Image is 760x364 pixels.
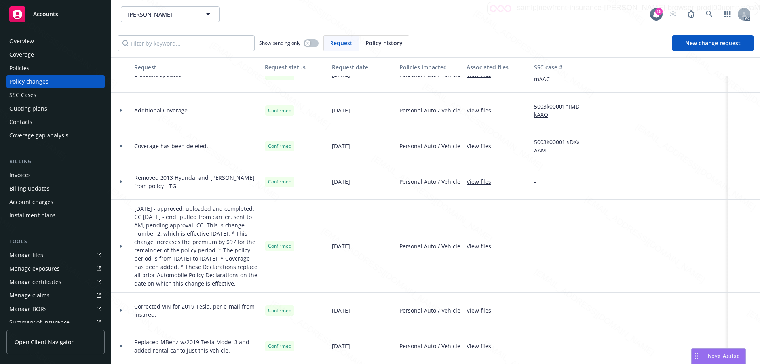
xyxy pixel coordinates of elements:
[6,169,104,181] a: Invoices
[9,182,49,195] div: Billing updates
[127,10,196,19] span: [PERSON_NAME]
[396,57,464,76] button: Policies impacted
[534,306,536,314] span: -
[683,6,699,22] a: Report a Bug
[691,348,746,364] button: Nova Assist
[9,35,34,48] div: Overview
[134,204,258,288] span: [DATE] - approved, uploaded and completed. CC [DATE] - endt pulled from carrier, sent to AM, pend...
[399,342,460,350] span: Personal Auto / Vehicle
[332,63,393,71] div: Request date
[6,102,104,115] a: Quoting plans
[6,3,104,25] a: Accounts
[118,35,255,51] input: Filter by keyword...
[665,6,681,22] a: Start snowing
[111,293,131,328] div: Toggle Row Expanded
[332,242,350,250] span: [DATE]
[9,262,60,275] div: Manage exposures
[6,303,104,315] a: Manage BORs
[365,39,403,47] span: Policy history
[9,209,56,222] div: Installment plans
[332,342,350,350] span: [DATE]
[332,177,350,186] span: [DATE]
[111,128,131,164] div: Toggle Row Expanded
[9,48,34,61] div: Coverage
[111,93,131,128] div: Toggle Row Expanded
[399,63,460,71] div: Policies impacted
[399,177,460,186] span: Personal Auto / Vehicle
[268,143,291,150] span: Confirmed
[329,57,396,76] button: Request date
[534,177,536,186] span: -
[6,89,104,101] a: SSC Cases
[268,242,291,250] span: Confirmed
[720,6,735,22] a: Switch app
[9,169,31,181] div: Invoices
[467,242,498,250] a: View files
[534,102,587,119] a: 5003k00001nIMDkAAO
[6,158,104,166] div: Billing
[265,63,326,71] div: Request status
[121,6,220,22] button: [PERSON_NAME]
[9,196,53,208] div: Account charges
[708,353,739,359] span: Nova Assist
[701,6,717,22] a: Search
[467,342,498,350] a: View files
[399,306,460,314] span: Personal Auto / Vehicle
[330,39,352,47] span: Request
[332,142,350,150] span: [DATE]
[6,196,104,208] a: Account charges
[399,142,460,150] span: Personal Auto / Vehicle
[655,8,663,15] div: 15
[399,106,460,114] span: Personal Auto / Vehicle
[531,57,590,76] button: SSC case #
[134,106,188,114] span: Additional Coverage
[6,262,104,275] a: Manage exposures
[134,173,258,190] span: Removed 2013 Hyundai and [PERSON_NAME] from policy - TG
[15,338,74,346] span: Open Client Navigator
[9,102,47,115] div: Quoting plans
[9,289,49,302] div: Manage claims
[262,57,329,76] button: Request status
[9,316,70,329] div: Summary of insurance
[534,242,536,250] span: -
[467,106,498,114] a: View files
[6,48,104,61] a: Coverage
[6,116,104,128] a: Contacts
[33,11,58,17] span: Accounts
[464,57,531,76] button: Associated files
[6,238,104,246] div: Tools
[467,142,498,150] a: View files
[332,106,350,114] span: [DATE]
[9,129,68,142] div: Coverage gap analysis
[134,302,258,319] span: Corrected VIN for 2019 Tesla, per e-mail from insured.
[134,142,208,150] span: Coverage has been deleted.
[134,63,258,71] div: Request
[6,209,104,222] a: Installment plans
[6,249,104,261] a: Manage files
[111,164,131,200] div: Toggle Row Expanded
[399,242,460,250] span: Personal Auto / Vehicle
[6,289,104,302] a: Manage claims
[534,342,536,350] span: -
[534,138,587,154] a: 5003k00001jsDXaAAM
[692,349,701,364] div: Drag to move
[9,89,36,101] div: SSC Cases
[134,338,258,354] span: Replaced MBenz w/2019 Tesla Model 3 and added rental car to just this vehicle.
[9,303,47,315] div: Manage BORs
[268,178,291,185] span: Confirmed
[685,39,741,47] span: New change request
[6,75,104,88] a: Policy changes
[6,35,104,48] a: Overview
[467,63,528,71] div: Associated files
[6,62,104,74] a: Policies
[9,116,32,128] div: Contacts
[9,75,48,88] div: Policy changes
[9,249,43,261] div: Manage files
[6,129,104,142] a: Coverage gap analysis
[111,200,131,293] div: Toggle Row Expanded
[268,307,291,314] span: Confirmed
[467,306,498,314] a: View files
[332,306,350,314] span: [DATE]
[131,57,262,76] button: Request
